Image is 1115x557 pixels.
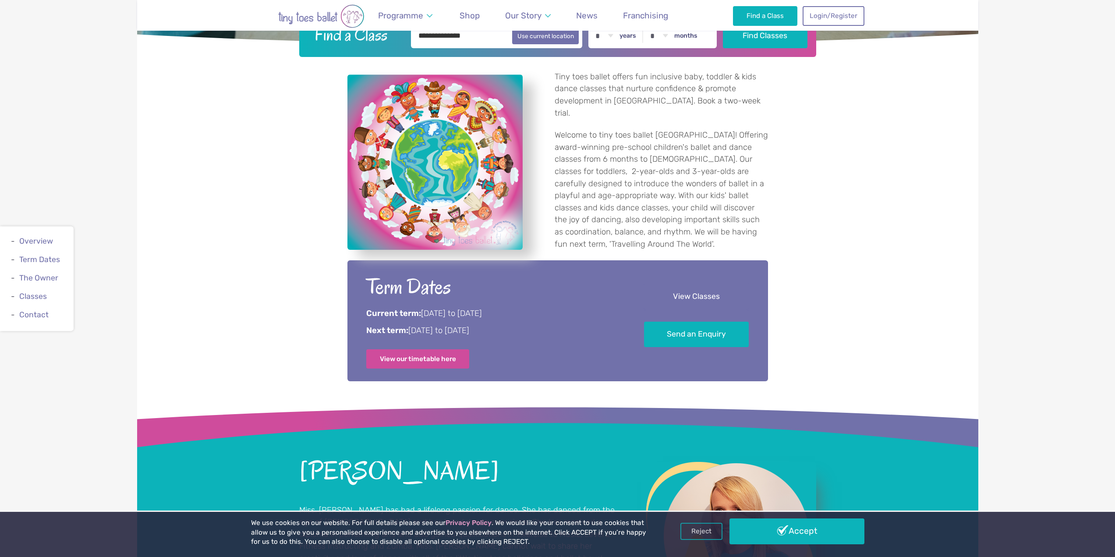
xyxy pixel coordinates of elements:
[446,519,492,527] a: Privacy Policy
[347,75,523,250] a: View full-size image
[733,6,797,25] a: Find a Class
[723,24,807,48] button: Find Classes
[576,11,598,21] span: News
[378,11,423,21] span: Programme
[729,518,864,544] a: Accept
[366,325,620,337] p: [DATE] to [DATE]
[674,32,697,40] label: months
[366,308,620,319] p: [DATE] to [DATE]
[619,32,636,40] label: years
[505,11,542,21] span: Our Story
[555,129,768,250] p: Welcome to tiny toes ballet [GEOGRAPHIC_DATA]! Offering award-winning pre-school children's balle...
[374,5,437,26] a: Programme
[572,5,602,26] a: News
[501,5,555,26] a: Our Story
[366,273,620,301] h2: Term Dates
[644,284,749,310] a: View Classes
[251,4,391,28] img: tiny toes ballet
[308,24,405,46] h2: Find a Class
[366,349,470,369] a: View our timetable here
[456,5,484,26] a: Shop
[460,11,480,21] span: Shop
[251,518,650,547] p: We use cookies on our website. For full details please see our . We would like your consent to us...
[366,309,421,318] strong: Current term:
[803,6,864,25] a: Login/Register
[680,523,722,539] a: Reject
[512,28,579,44] button: Use current location
[619,5,673,26] a: Franchising
[366,326,408,335] strong: Next term:
[644,322,749,348] a: Send an Enquiry
[623,11,668,21] span: Franchising
[299,458,619,485] h2: [PERSON_NAME]
[555,71,768,119] p: Tiny toes ballet offers fun inclusive baby, toddler & kids dance classes that nurture confidence ...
